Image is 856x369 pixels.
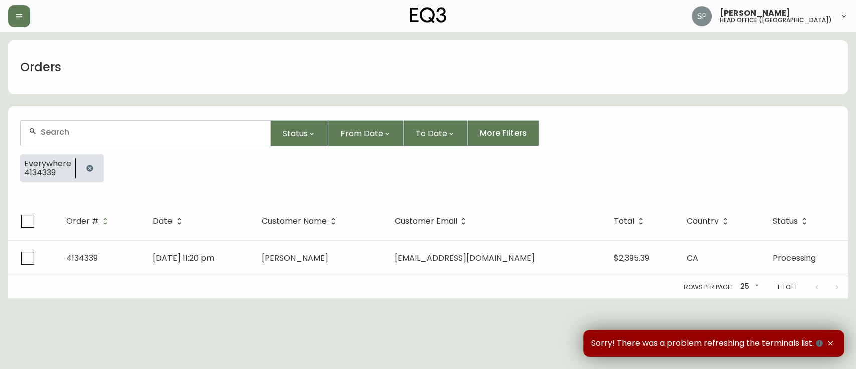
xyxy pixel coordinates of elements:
[773,252,816,264] span: Processing
[773,218,798,224] span: Status
[736,279,761,295] div: 25
[340,127,383,140] span: From Date
[262,217,340,226] span: Customer Name
[66,252,98,264] span: 4134339
[614,252,649,264] span: $2,395.39
[773,217,811,226] span: Status
[480,128,527,139] span: More Filters
[468,120,539,146] button: More Filters
[416,127,447,140] span: To Date
[153,252,214,264] span: [DATE] 11:20 pm
[20,59,61,76] h1: Orders
[684,283,732,292] p: Rows per page:
[153,217,186,226] span: Date
[271,120,328,146] button: Status
[66,217,112,226] span: Order #
[328,120,404,146] button: From Date
[777,283,797,292] p: 1-1 of 1
[153,218,173,224] span: Date
[614,217,647,226] span: Total
[687,217,732,226] span: Country
[410,7,447,23] img: logo
[720,17,832,23] h5: head office ([GEOGRAPHIC_DATA])
[283,127,308,140] span: Status
[394,252,534,264] span: [EMAIL_ADDRESS][DOMAIN_NAME]
[687,252,698,264] span: CA
[692,6,712,26] img: 0cb179e7bf3690758a1aaa5f0aafa0b4
[394,218,457,224] span: Customer Email
[404,120,468,146] button: To Date
[720,9,790,17] span: [PERSON_NAME]
[41,127,262,137] input: Search
[687,218,719,224] span: Country
[262,252,328,264] span: [PERSON_NAME]
[262,218,327,224] span: Customer Name
[24,168,71,177] span: 4134339
[66,218,99,224] span: Order #
[614,218,634,224] span: Total
[394,217,470,226] span: Customer Email
[24,159,71,168] span: Everywhere
[591,338,825,349] span: Sorry! There was a problem refreshing the terminals list.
